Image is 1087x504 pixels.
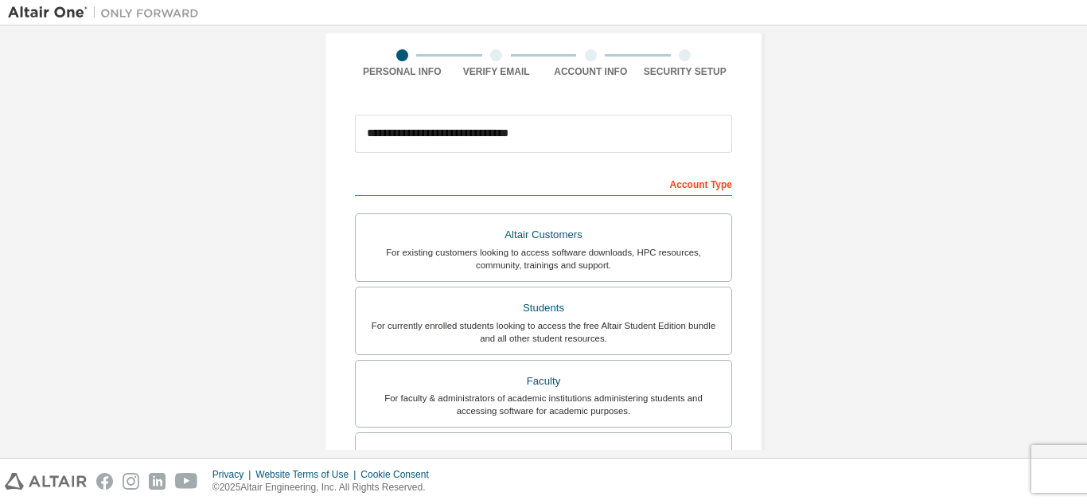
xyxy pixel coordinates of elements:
[96,473,113,490] img: facebook.svg
[360,468,438,481] div: Cookie Consent
[365,297,722,319] div: Students
[149,473,166,490] img: linkedin.svg
[450,65,544,78] div: Verify Email
[365,224,722,246] div: Altair Customers
[365,319,722,345] div: For currently enrolled students looking to access the free Altair Student Edition bundle and all ...
[365,246,722,272] div: For existing customers looking to access software downloads, HPC resources, community, trainings ...
[175,473,198,490] img: youtube.svg
[355,65,450,78] div: Personal Info
[365,443,722,465] div: Everyone else
[123,473,139,490] img: instagram.svg
[365,392,722,417] div: For faculty & administrators of academic institutions administering students and accessing softwa...
[355,170,732,196] div: Account Type
[638,65,733,78] div: Security Setup
[212,468,255,481] div: Privacy
[543,65,638,78] div: Account Info
[5,473,87,490] img: altair_logo.svg
[365,370,722,393] div: Faculty
[212,481,438,494] p: © 2025 Altair Engineering, Inc. All Rights Reserved.
[255,468,360,481] div: Website Terms of Use
[8,5,207,21] img: Altair One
